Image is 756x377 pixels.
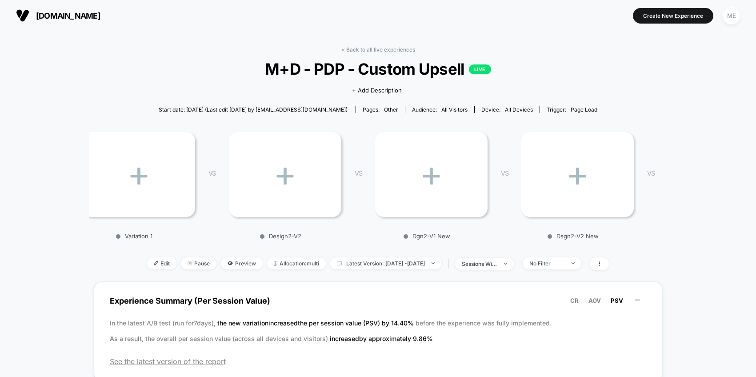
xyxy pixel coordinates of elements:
[586,297,604,305] button: AOV
[504,263,507,265] img: end
[36,11,100,20] span: [DOMAIN_NAME]
[217,319,416,327] span: the new variation increased the per session value (PSV) by 14.40 %
[355,169,362,177] span: VS
[633,8,713,24] button: Create New Experience
[330,335,433,342] span: increased by approximately 9.86 %
[517,233,629,240] p: Dsgn2-V2 New
[588,297,601,304] span: AOV
[352,86,402,95] span: + Add Description
[505,106,533,113] span: all devices
[78,233,191,240] p: Variation 1
[16,9,29,22] img: Visually logo
[208,169,216,177] span: VS
[110,357,647,366] span: See the latest version of the report
[568,297,581,305] button: CR
[371,233,483,240] p: Dgn2-V1 New
[611,297,623,304] span: PSV
[83,132,195,217] div: +
[608,297,626,305] button: PSV
[154,261,158,265] img: edit
[363,106,398,113] div: Pages:
[337,261,342,265] img: calendar
[221,257,263,269] span: Preview
[570,297,579,304] span: CR
[13,8,103,23] button: [DOMAIN_NAME]
[432,262,435,264] img: end
[647,169,654,177] span: VS
[159,106,348,113] span: Start date: [DATE] (Last edit [DATE] by [EMAIL_ADDRESS][DOMAIN_NAME])
[572,262,575,264] img: end
[441,106,468,113] span: All Visitors
[110,291,647,311] span: Experience Summary (Per Session Value)
[341,46,415,53] a: < Back to all live experiences
[147,257,176,269] span: Edit
[462,261,497,267] div: sessions with impression
[474,106,540,113] span: Device:
[720,7,743,25] button: ME
[122,60,634,78] span: M+D - PDP - Custom Upsell
[469,64,491,74] p: LIVE
[229,132,341,217] div: +
[412,106,468,113] div: Audience:
[110,315,647,346] p: In the latest A/B test (run for 7 days), before the experience was fully implemented. As a result...
[274,261,277,266] img: rebalance
[723,7,740,24] div: ME
[330,257,441,269] span: Latest Version: [DATE] - [DATE]
[224,233,337,240] p: Design2-V2
[571,106,597,113] span: Page Load
[267,257,326,269] span: Allocation: multi
[181,257,216,269] span: Pause
[188,261,192,265] img: end
[375,132,488,217] div: +
[384,106,398,113] span: other
[547,106,597,113] div: Trigger:
[446,257,455,270] span: |
[529,260,565,267] div: No Filter
[501,169,508,177] span: VS
[521,132,634,217] div: +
